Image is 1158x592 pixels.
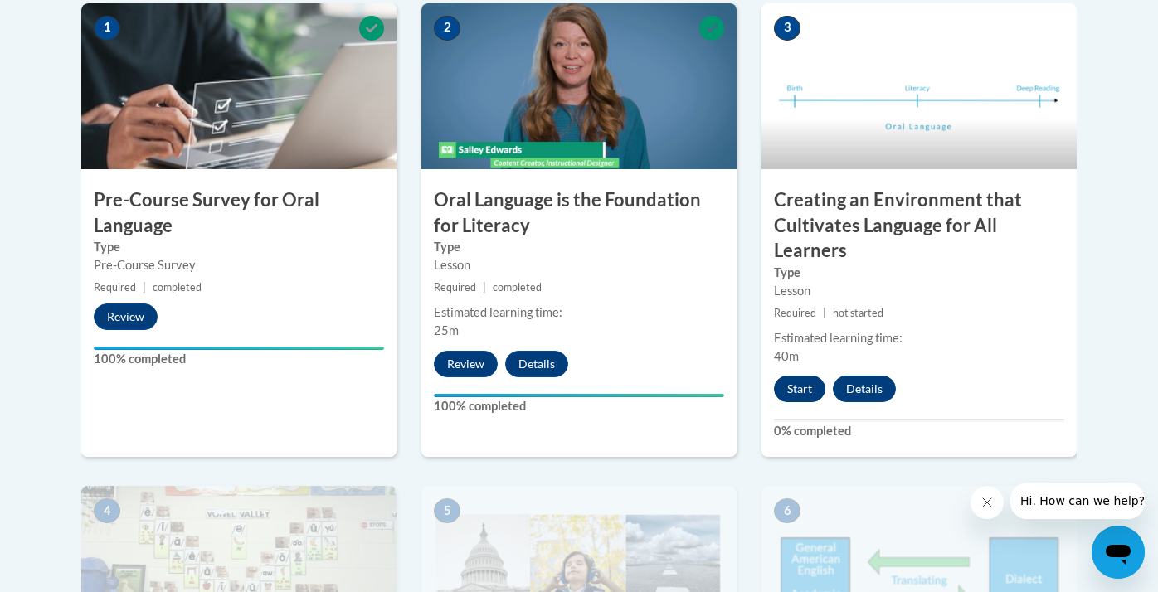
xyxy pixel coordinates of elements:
[94,303,158,330] button: Review
[421,3,737,169] img: Course Image
[94,347,384,350] div: Your progress
[833,376,896,402] button: Details
[434,394,724,397] div: Your progress
[94,256,384,274] div: Pre-Course Survey
[833,307,883,319] span: not started
[1092,526,1145,579] iframe: Button to launch messaging window
[483,281,486,294] span: |
[94,498,120,523] span: 4
[434,303,724,322] div: Estimated learning time:
[823,307,826,319] span: |
[493,281,542,294] span: completed
[505,351,568,377] button: Details
[774,422,1064,440] label: 0% completed
[434,323,459,337] span: 25m
[774,349,799,363] span: 40m
[761,187,1077,264] h3: Creating an Environment that Cultivates Language for All Learners
[94,281,136,294] span: Required
[421,187,737,239] h3: Oral Language is the Foundation for Literacy
[434,16,460,41] span: 2
[761,3,1077,169] img: Course Image
[774,282,1064,300] div: Lesson
[774,307,816,319] span: Required
[774,376,825,402] button: Start
[434,281,476,294] span: Required
[774,264,1064,282] label: Type
[774,329,1064,347] div: Estimated learning time:
[81,187,397,239] h3: Pre-Course Survey for Oral Language
[434,351,498,377] button: Review
[1010,483,1145,519] iframe: Message from company
[81,3,397,169] img: Course Image
[434,397,724,415] label: 100% completed
[94,350,384,368] label: 100% completed
[434,256,724,274] div: Lesson
[143,281,146,294] span: |
[94,238,384,256] label: Type
[153,281,202,294] span: completed
[94,16,120,41] span: 1
[774,16,800,41] span: 3
[434,498,460,523] span: 5
[774,498,800,523] span: 6
[971,486,1004,519] iframe: Close message
[434,238,724,256] label: Type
